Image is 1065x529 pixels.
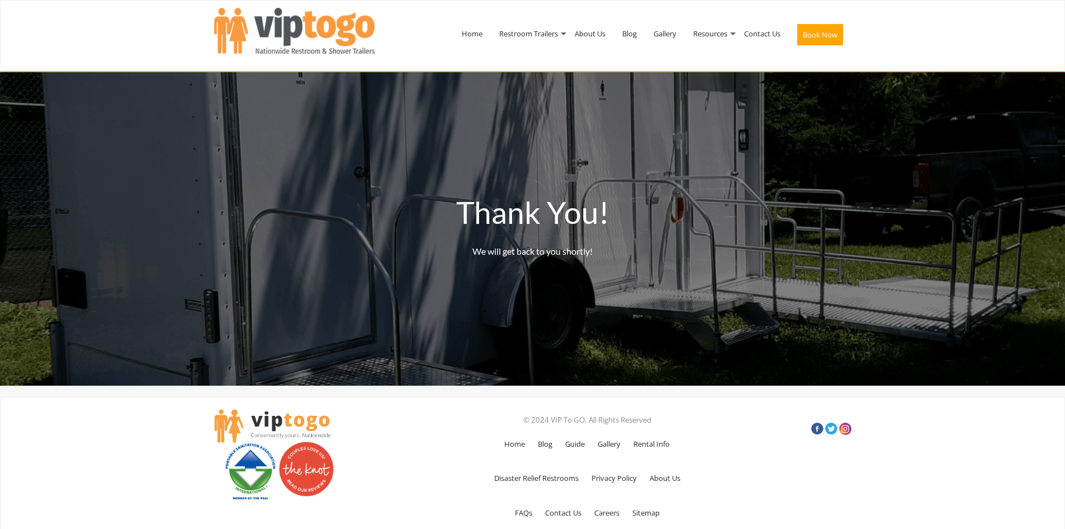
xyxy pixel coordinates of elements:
[214,8,375,54] img: VIPTOGO
[811,423,823,435] a: Facebook
[645,4,685,63] a: Gallery
[586,462,642,494] a: Privacy Policy
[223,441,278,500] img: PSAI Member Logo
[589,497,625,529] a: Careers
[566,4,614,63] a: About Us
[614,4,645,63] a: Blog
[509,497,538,529] a: FAQs
[220,235,846,268] div: We will get back to you shortly!
[736,4,789,63] a: Contact Us
[797,24,843,45] button: Book Now
[424,413,751,428] p: © 2024 VIP To GO. All Rights Reserved
[220,190,846,235] h2: Thank You!
[214,409,331,443] img: viptogo LogoVIPTOGO
[825,423,837,435] a: Twitter
[839,423,851,435] a: Insta
[592,428,626,460] a: Gallery
[685,4,736,63] a: Resources
[532,428,558,460] a: Blog
[560,428,590,460] a: Guide
[489,462,584,494] a: Disaster Relief Restrooms
[491,4,566,63] a: Restroom Trailers
[789,4,851,69] a: Book Now
[453,4,491,63] a: Home
[644,462,686,494] a: About Us
[278,441,334,497] img: Couples love us! See our reviews on The Knot.
[499,428,531,460] a: Home
[627,497,665,529] a: Sitemap
[628,428,675,460] a: Rental Info
[539,497,587,529] a: Contact Us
